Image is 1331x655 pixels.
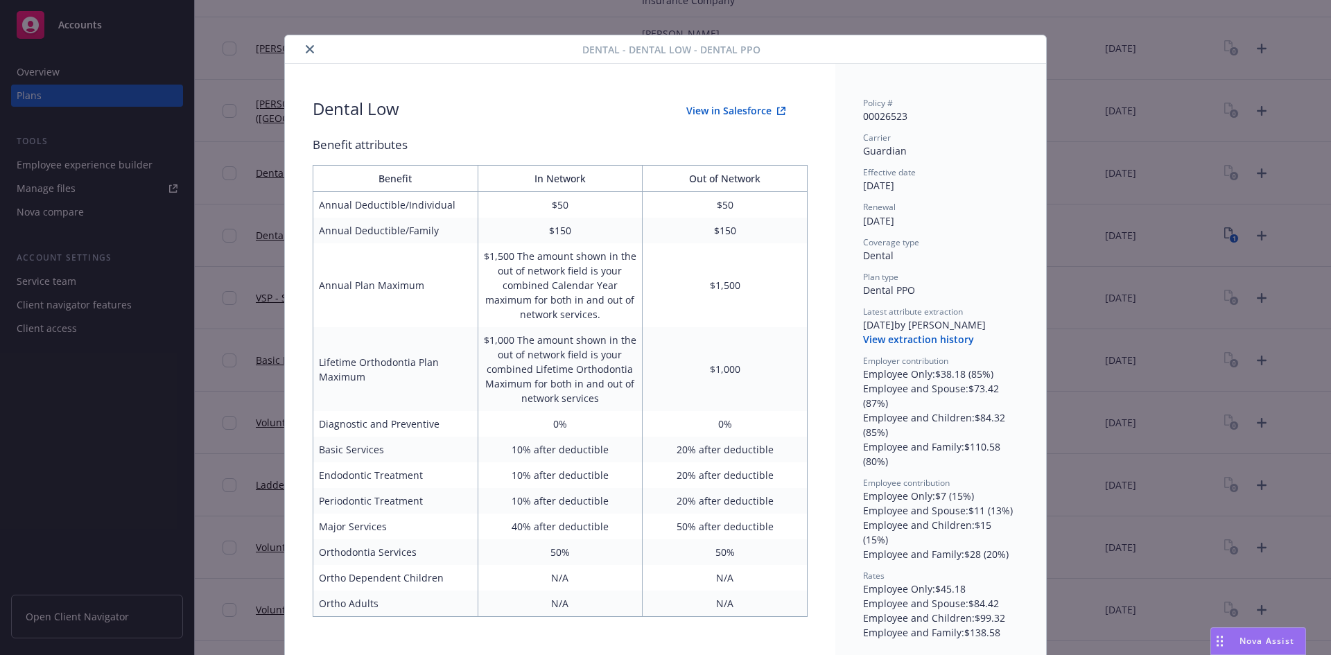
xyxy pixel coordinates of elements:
[863,132,891,143] span: Carrier
[863,201,896,213] span: Renewal
[863,518,1018,547] div: Employee and Children : $15 (15%)
[643,437,808,462] td: 20% after deductible
[863,355,948,367] span: Employer contribution
[478,591,643,617] td: N/A
[478,243,643,327] td: $1,500 The amount shown in the out of network field is your combined Calendar Year maximum for bo...
[478,327,643,411] td: $1,000 The amount shown in the out of network field is your combined Lifetime Orthodontia Maximum...
[478,488,643,514] td: 10% after deductible
[313,97,399,125] div: Dental Low
[863,333,974,347] button: View extraction history
[313,166,478,192] th: Benefit
[313,327,478,411] td: Lifetime Orthodontia Plan Maximum
[313,591,478,617] td: Ortho Adults
[478,514,643,539] td: 40% after deductible
[643,166,808,192] th: Out of Network
[478,462,643,488] td: 10% after deductible
[863,477,950,489] span: Employee contribution
[643,462,808,488] td: 20% after deductible
[863,611,1018,625] div: Employee and Children : $99.32
[863,166,916,178] span: Effective date
[313,488,478,514] td: Periodontic Treatment
[478,437,643,462] td: 10% after deductible
[863,236,919,248] span: Coverage type
[313,136,808,154] div: Benefit attributes
[478,166,643,192] th: In Network
[863,381,1018,410] div: Employee and Spouse : $73.42 (87%)
[863,317,1018,332] div: [DATE] by [PERSON_NAME]
[643,514,808,539] td: 50% after deductible
[863,503,1018,518] div: Employee and Spouse : $11 (13%)
[863,306,963,317] span: Latest attribute extraction
[863,213,1018,228] div: [DATE]
[863,367,1018,381] div: Employee Only : $38.18 (85%)
[643,488,808,514] td: 20% after deductible
[1211,628,1228,654] div: Drag to move
[643,243,808,327] td: $1,500
[863,109,1018,123] div: 00026523
[643,539,808,565] td: 50%
[313,462,478,488] td: Endodontic Treatment
[863,178,1018,193] div: [DATE]
[313,539,478,565] td: Orthodontia Services
[863,489,1018,503] div: Employee Only : $7 (15%)
[478,565,643,591] td: N/A
[302,41,318,58] button: close
[1210,627,1306,655] button: Nova Assist
[643,327,808,411] td: $1,000
[478,218,643,243] td: $150
[643,218,808,243] td: $150
[863,596,1018,611] div: Employee and Spouse : $84.42
[863,570,885,582] span: Rates
[863,547,1018,561] div: Employee and Family : $28 (20%)
[313,565,478,591] td: Ortho Dependent Children
[643,411,808,437] td: 0%
[863,248,1018,263] div: Dental
[313,218,478,243] td: Annual Deductible/Family
[863,283,1018,297] div: Dental PPO
[643,565,808,591] td: N/A
[863,582,1018,596] div: Employee Only : $45.18
[478,192,643,218] td: $50
[313,514,478,539] td: Major Services
[863,97,893,109] span: Policy #
[478,411,643,437] td: 0%
[313,411,478,437] td: Diagnostic and Preventive
[478,539,643,565] td: 50%
[643,591,808,617] td: N/A
[863,271,898,283] span: Plan type
[313,437,478,462] td: Basic Services
[313,243,478,327] td: Annual Plan Maximum
[643,192,808,218] td: $50
[863,439,1018,469] div: Employee and Family : $110.58 (80%)
[863,143,1018,158] div: Guardian
[863,625,1018,640] div: Employee and Family : $138.58
[664,97,808,125] button: View in Salesforce
[582,42,760,57] span: Dental - Dental Low - Dental PPO
[1239,635,1294,647] span: Nova Assist
[313,192,478,218] td: Annual Deductible/Individual
[863,410,1018,439] div: Employee and Children : $84.32 (85%)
